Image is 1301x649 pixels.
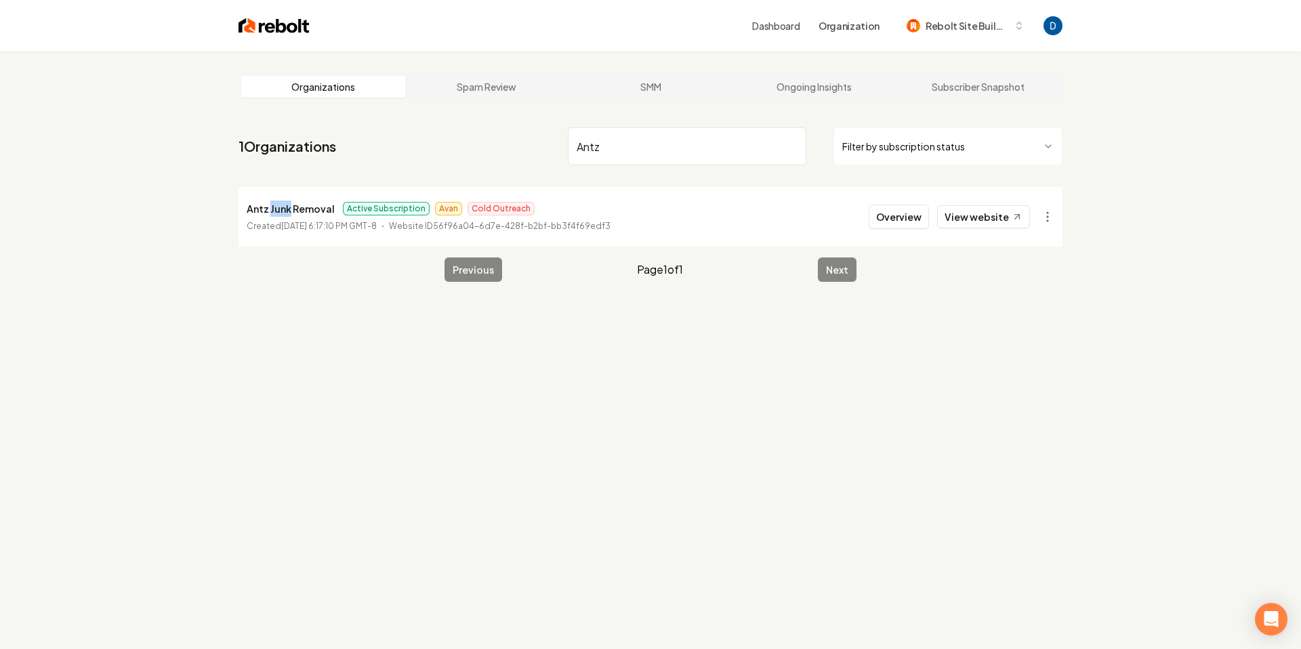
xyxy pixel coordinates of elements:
[239,16,310,35] img: Rebolt Logo
[1255,603,1287,635] div: Open Intercom Messenger
[343,202,430,215] span: Active Subscription
[389,219,611,233] p: Website ID 56f96a04-6d7e-428f-b2bf-bb3f4f69edf3
[937,205,1030,228] a: View website
[810,14,888,38] button: Organization
[568,127,806,165] input: Search by name or ID
[1044,16,1062,35] button: Open user button
[247,219,377,233] p: Created
[435,202,462,215] span: Avan
[637,261,683,278] span: Page 1 of 1
[247,201,335,217] p: Antz Junk Removal
[907,19,920,33] img: Rebolt Site Builder
[926,19,1008,33] span: Rebolt Site Builder
[732,76,896,98] a: Ongoing Insights
[241,76,405,98] a: Organizations
[405,76,569,98] a: Spam Review
[752,19,800,33] a: Dashboard
[468,202,535,215] span: Cold Outreach
[896,76,1060,98] a: Subscriber Snapshot
[281,221,377,231] time: [DATE] 6:17:10 PM GMT-8
[239,137,336,156] a: 1Organizations
[569,76,732,98] a: SMM
[869,205,929,229] button: Overview
[1044,16,1062,35] img: David Rice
